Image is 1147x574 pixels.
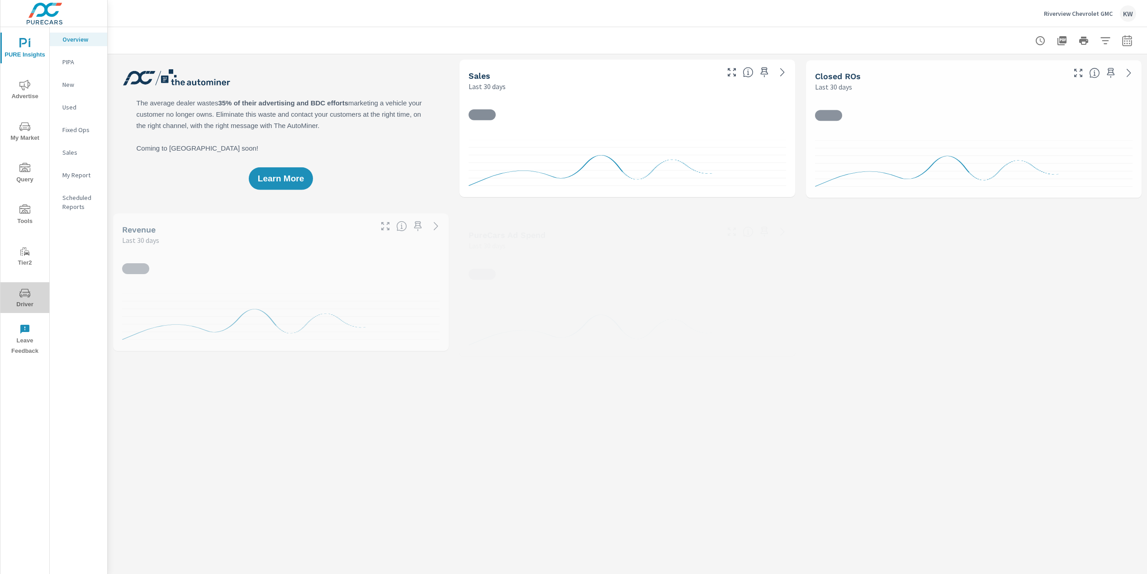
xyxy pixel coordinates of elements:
[122,225,156,234] h5: Revenue
[1071,66,1085,80] button: Make Fullscreen
[775,65,790,80] a: See more details in report
[0,27,49,360] div: nav menu
[757,224,772,239] span: Save this to your personalized report
[50,123,107,137] div: Fixed Ops
[122,235,159,246] p: Last 30 days
[50,33,107,46] div: Overview
[50,191,107,213] div: Scheduled Reports
[1120,5,1136,22] div: KW
[3,163,47,185] span: Query
[725,224,739,239] button: Make Fullscreen
[429,219,443,233] a: See more details in report
[775,224,790,239] a: See more details in report
[469,81,506,92] p: Last 30 days
[1096,32,1114,50] button: Apply Filters
[62,57,100,66] p: PIPA
[50,78,107,91] div: New
[62,35,100,44] p: Overview
[62,80,100,89] p: New
[62,193,100,211] p: Scheduled Reports
[50,146,107,159] div: Sales
[469,230,545,240] h5: PureCars Ad Spend
[815,71,861,81] h5: Closed ROs
[396,221,407,232] span: Total sales revenue over the selected date range. [Source: This data is sourced from the dealer’s...
[50,55,107,69] div: PIPA
[378,219,393,233] button: Make Fullscreen
[249,167,313,190] button: Learn More
[3,288,47,310] span: Driver
[1075,32,1093,50] button: Print Report
[62,125,100,134] p: Fixed Ops
[757,65,772,80] span: Save this to your personalized report
[411,219,425,233] span: Save this to your personalized report
[3,246,47,268] span: Tier2
[743,226,754,237] span: Total cost of media for all PureCars channels for the selected dealership group over the selected...
[62,171,100,180] p: My Report
[1053,32,1071,50] button: "Export Report to PDF"
[1122,66,1136,80] a: See more details in report
[62,103,100,112] p: Used
[469,71,490,81] h5: Sales
[258,175,304,183] span: Learn More
[3,80,47,102] span: Advertise
[3,121,47,143] span: My Market
[50,100,107,114] div: Used
[1089,67,1100,78] span: Number of Repair Orders Closed by the selected dealership group over the selected time range. [So...
[469,240,506,251] p: Last 30 days
[3,324,47,356] span: Leave Feedback
[725,65,739,80] button: Make Fullscreen
[50,168,107,182] div: My Report
[1044,9,1113,18] p: Riverview Chevrolet GMC
[743,67,754,78] span: Number of vehicles sold by the dealership over the selected date range. [Source: This data is sou...
[1104,66,1118,80] span: Save this to your personalized report
[62,148,100,157] p: Sales
[815,81,852,92] p: Last 30 days
[1118,32,1136,50] button: Select Date Range
[3,204,47,227] span: Tools
[3,38,47,60] span: PURE Insights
